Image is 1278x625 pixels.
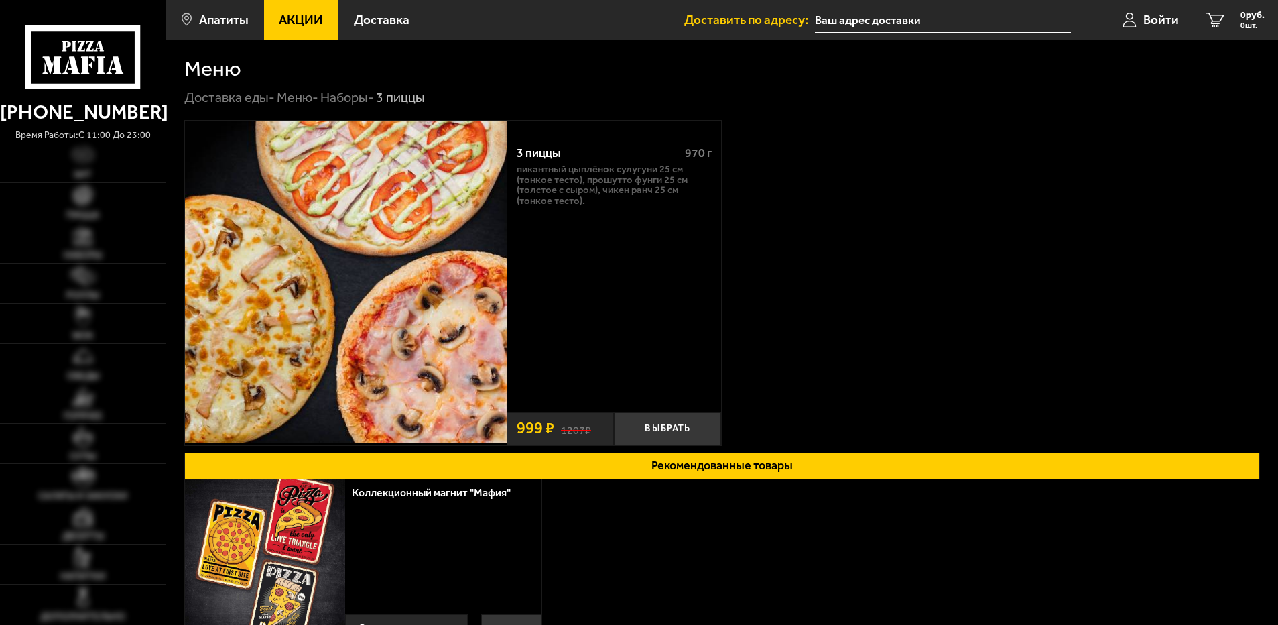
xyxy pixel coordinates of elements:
[517,164,712,207] p: Пикантный цыплёнок сулугуни 25 см (тонкое тесто), Прошутто Фунги 25 см (толстое с сыром), Чикен Р...
[352,486,524,499] a: Коллекционный магнит "Мафия"
[685,146,712,160] span: 970 г
[1240,11,1265,20] span: 0 руб.
[184,89,275,105] a: Доставка еды-
[815,8,1070,33] input: Ваш адрес доставки
[185,121,507,445] a: 3 пиццы
[517,420,554,437] span: 999 ₽
[66,211,99,220] span: Пицца
[199,13,249,26] span: Апатиты
[517,146,674,160] div: 3 пиццы
[277,89,318,105] a: Меню-
[354,13,409,26] span: Доставка
[62,532,104,541] span: Десерты
[1240,21,1265,30] span: 0 шт.
[184,453,1260,480] button: Рекомендованные товары
[376,89,425,107] div: 3 пиццы
[614,412,721,445] button: Выбрать
[70,452,96,461] span: Супы
[38,492,127,501] span: Салаты и закуски
[279,13,323,26] span: Акции
[684,13,815,26] span: Доставить по адресу:
[561,422,591,436] s: 1207 ₽
[1143,13,1179,26] span: Войти
[185,121,507,443] img: 3 пиццы
[184,58,241,80] h1: Меню
[72,331,93,341] span: WOK
[64,251,102,260] span: Наборы
[67,372,99,381] span: Обеды
[66,291,99,300] span: Роллы
[40,612,125,622] span: Дополнительно
[64,412,103,421] span: Горячее
[320,89,374,105] a: Наборы-
[74,170,92,180] span: Хит
[60,572,105,581] span: Напитки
